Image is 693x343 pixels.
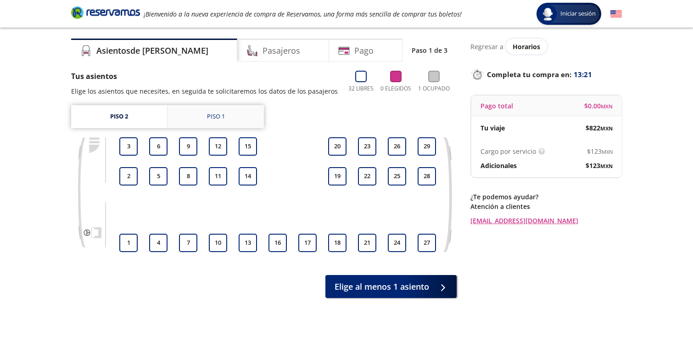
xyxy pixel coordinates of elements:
[481,123,505,133] p: Tu viaje
[481,101,513,111] p: Pago total
[470,39,622,54] div: Regresar a ver horarios
[168,105,264,128] a: Piso 1
[96,45,208,57] h4: Asientos de [PERSON_NAME]
[119,137,138,156] button: 3
[209,137,227,156] button: 12
[574,69,592,80] span: 13:21
[418,234,436,252] button: 27
[149,167,168,186] button: 5
[481,161,517,170] p: Adicionales
[209,234,227,252] button: 10
[348,84,374,93] p: 32 Libres
[71,6,140,22] a: Brand Logo
[71,71,338,82] p: Tus asientos
[600,125,613,132] small: MXN
[412,45,447,55] p: Paso 1 de 3
[358,137,376,156] button: 23
[119,167,138,186] button: 2
[513,42,540,51] span: Horarios
[481,146,536,156] p: Cargo por servicio
[144,10,462,18] em: ¡Bienvenido a la nueva experiencia de compra de Reservamos, una forma más sencilla de comprar tus...
[119,234,138,252] button: 1
[587,146,613,156] span: $ 123
[358,234,376,252] button: 21
[71,86,338,96] p: Elige los asientos que necesites, en seguida te solicitaremos los datos de los pasajeros
[602,148,613,155] small: MXN
[239,167,257,186] button: 14
[388,234,406,252] button: 24
[335,281,429,293] span: Elige al menos 1 asiento
[470,192,622,202] p: ¿Te podemos ayudar?
[418,137,436,156] button: 29
[601,103,613,110] small: MXN
[586,123,613,133] span: $ 822
[470,42,503,51] p: Regresar a
[149,234,168,252] button: 4
[470,216,622,225] a: [EMAIL_ADDRESS][DOMAIN_NAME]
[388,137,406,156] button: 26
[263,45,300,57] h4: Pasajeros
[179,167,197,186] button: 8
[207,112,225,121] div: Piso 1
[470,202,622,211] p: Atención a clientes
[470,68,622,81] p: Completa tu compra en :
[358,167,376,186] button: 22
[239,137,257,156] button: 15
[325,275,457,298] button: Elige al menos 1 asiento
[179,137,197,156] button: 9
[418,167,436,186] button: 28
[209,167,227,186] button: 11
[418,84,450,93] p: 1 Ocupado
[388,167,406,186] button: 25
[557,9,599,18] span: Iniciar sesión
[584,101,613,111] span: $ 0.00
[586,161,613,170] span: $ 123
[149,137,168,156] button: 6
[328,167,346,186] button: 19
[268,234,287,252] button: 16
[380,84,411,93] p: 0 Elegidos
[71,105,167,128] a: Piso 2
[179,234,197,252] button: 7
[610,8,622,20] button: English
[298,234,317,252] button: 17
[71,6,140,19] i: Brand Logo
[328,234,346,252] button: 18
[239,234,257,252] button: 13
[328,137,346,156] button: 20
[354,45,374,57] h4: Pago
[600,163,613,169] small: MXN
